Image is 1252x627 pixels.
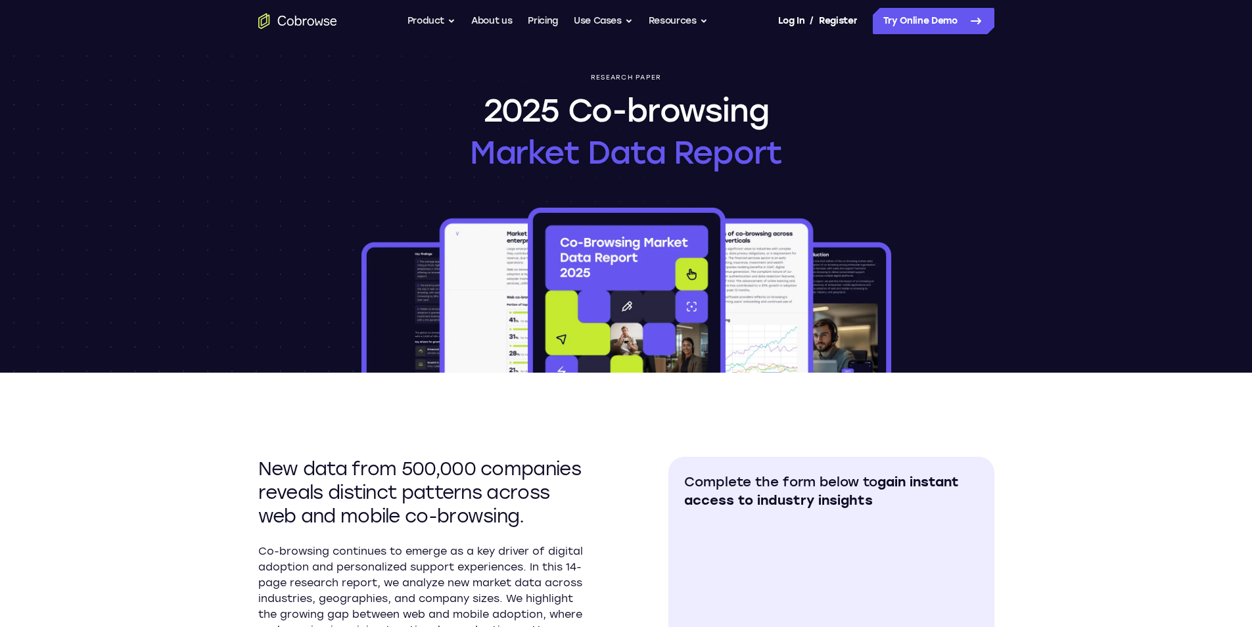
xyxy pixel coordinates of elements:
span: Market Data Report [470,131,782,174]
h1: 2025 Co-browsing [470,89,782,174]
a: Pricing [528,8,558,34]
a: Try Online Demo [873,8,994,34]
a: Register [819,8,857,34]
span: gain instant access to industry insights [684,474,959,508]
button: Product [407,8,456,34]
span: / [810,13,814,29]
h2: Complete the form below to [684,473,979,509]
p: Research paper [591,74,662,81]
button: Use Cases [574,8,633,34]
h2: New data from 500,000 companies reveals distinct patterns across web and mobile co-browsing. [258,457,584,528]
a: About us [471,8,512,34]
a: Log In [778,8,804,34]
button: Resources [649,8,708,34]
a: Go to the home page [258,13,337,29]
img: 2025 Co-browsing Market Data Report [359,205,894,373]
